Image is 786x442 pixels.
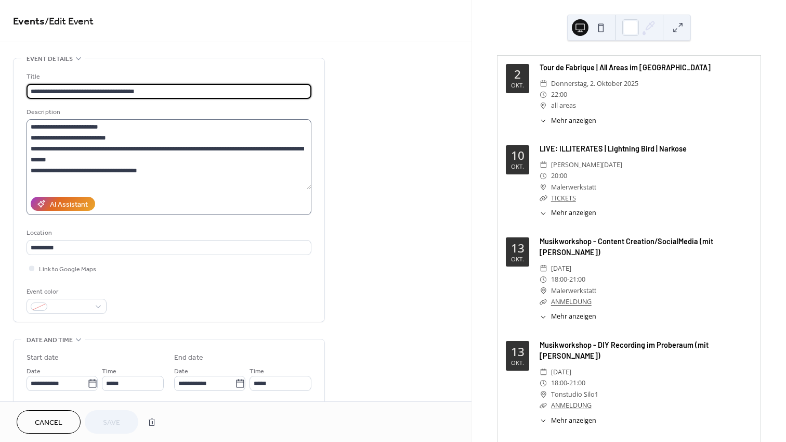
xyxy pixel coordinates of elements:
[511,256,524,262] div: Okt.
[45,11,94,32] span: / Edit Event
[551,389,598,400] span: Tonstudio Silo1
[50,199,88,210] div: AI Assistant
[511,82,524,88] div: Okt.
[540,377,547,388] div: ​
[540,208,596,218] button: ​Mehr anzeigen
[551,78,638,89] span: Donnerstag, 2. Oktober 2025
[27,71,309,82] div: Title
[551,263,571,274] span: [DATE]
[540,116,547,126] div: ​
[540,62,752,73] div: Tour de Fabrique | All Areas im [GEOGRAPHIC_DATA]
[27,352,59,363] div: Start date
[27,335,73,346] span: Date and time
[540,89,547,100] div: ​
[540,400,547,411] div: ​
[511,346,525,358] div: 13
[35,418,62,428] span: Cancel
[551,274,567,285] span: 18:00
[540,78,547,89] div: ​
[540,182,547,193] div: ​
[540,263,547,274] div: ​
[551,170,567,181] span: 20:00
[27,107,309,118] div: Description
[540,416,547,426] div: ​
[511,150,525,162] div: 10
[551,116,596,126] span: Mehr anzeigen
[551,416,596,426] span: Mehr anzeigen
[551,401,592,410] a: ANMELDUNG
[551,208,596,218] span: Mehr anzeigen
[540,144,687,153] a: LIVE: ILLITERATES | Lightning Bird | Narkose
[511,360,524,365] div: Okt.
[511,163,524,169] div: Okt.
[551,182,596,193] span: Malerwerkstatt
[567,274,569,285] span: -
[17,410,81,434] button: Cancel
[569,274,585,285] span: 21:00
[511,243,525,255] div: 13
[27,54,73,65] span: Event details
[551,367,571,377] span: [DATE]
[540,340,709,361] a: Musikworkshop - DIY Recording im Proberaum (mit [PERSON_NAME])
[514,69,521,81] div: 2
[27,286,104,297] div: Event color
[13,11,45,32] a: Events
[250,366,264,377] span: Time
[540,312,547,322] div: ​
[540,367,547,377] div: ​
[540,170,547,181] div: ​
[540,296,547,307] div: ​
[540,100,547,111] div: ​
[551,159,622,170] span: [PERSON_NAME][DATE]
[551,297,592,306] a: ANMELDUNG
[551,312,596,322] span: Mehr anzeigen
[551,89,567,100] span: 22:00
[102,366,116,377] span: Time
[39,264,96,275] span: Link to Google Maps
[540,193,547,204] div: ​
[31,197,95,211] button: AI Assistant
[540,416,596,426] button: ​Mehr anzeigen
[540,208,547,218] div: ​
[174,366,188,377] span: Date
[540,389,547,400] div: ​
[540,159,547,170] div: ​
[540,274,547,285] div: ​
[27,228,309,238] div: Location
[551,377,567,388] span: 18:00
[540,285,547,296] div: ​
[551,285,596,296] span: Malerwerkstatt
[174,352,203,363] div: End date
[569,377,585,388] span: 21:00
[540,237,713,257] a: Musikworkshop - Content Creation/SocialMedia (mit [PERSON_NAME])
[27,366,41,377] span: Date
[551,194,576,203] a: TICKETS
[567,377,569,388] span: -
[540,312,596,322] button: ​Mehr anzeigen
[551,100,576,111] span: all areas
[540,116,596,126] button: ​Mehr anzeigen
